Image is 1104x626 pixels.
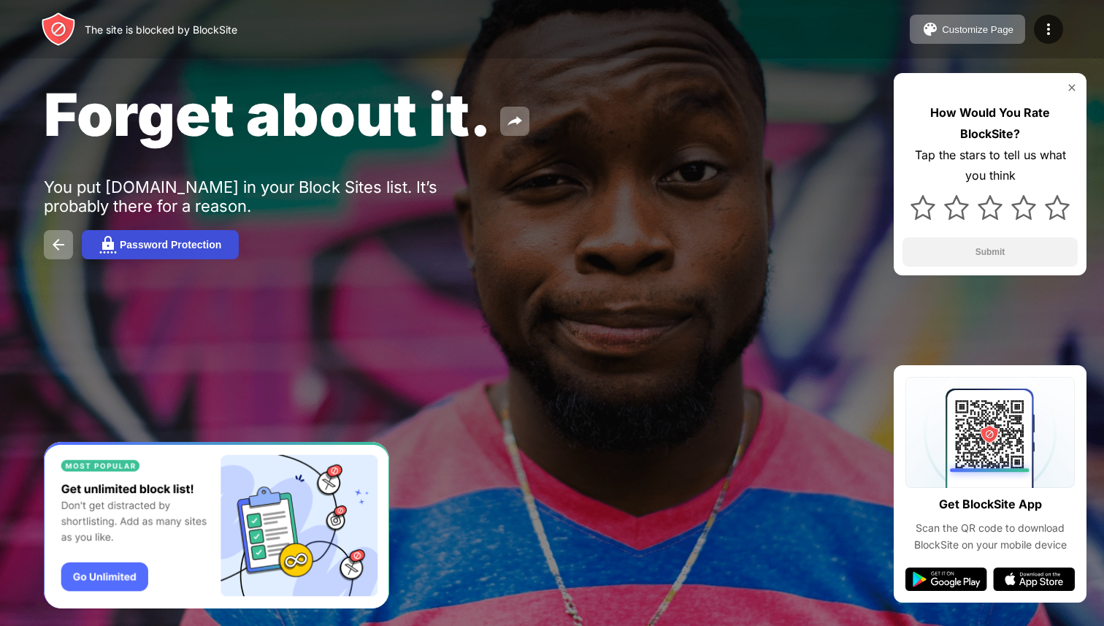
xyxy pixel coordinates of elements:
[944,195,969,220] img: star.svg
[1011,195,1036,220] img: star.svg
[1066,82,1078,93] img: rate-us-close.svg
[44,178,495,215] div: You put [DOMAIN_NAME] in your Block Sites list. It’s probably there for a reason.
[902,237,1078,267] button: Submit
[85,23,237,36] div: The site is blocked by BlockSite
[50,236,67,253] img: back.svg
[1040,20,1057,38] img: menu-icon.svg
[120,239,221,251] div: Password Protection
[905,568,987,591] img: google-play.svg
[44,79,491,150] span: Forget about it.
[911,195,935,220] img: star.svg
[942,24,1013,35] div: Customize Page
[993,568,1075,591] img: app-store.svg
[506,112,524,130] img: share.svg
[99,236,117,253] img: password.svg
[910,15,1025,44] button: Customize Page
[905,377,1075,488] img: qrcode.svg
[1045,195,1070,220] img: star.svg
[939,494,1042,515] div: Get BlockSite App
[921,20,939,38] img: pallet.svg
[978,195,1003,220] img: star.svg
[902,102,1078,145] div: How Would You Rate BlockSite?
[82,230,239,259] button: Password Protection
[44,442,389,609] iframe: Banner
[902,145,1078,187] div: Tap the stars to tell us what you think
[41,12,76,47] img: header-logo.svg
[905,520,1075,553] div: Scan the QR code to download BlockSite on your mobile device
